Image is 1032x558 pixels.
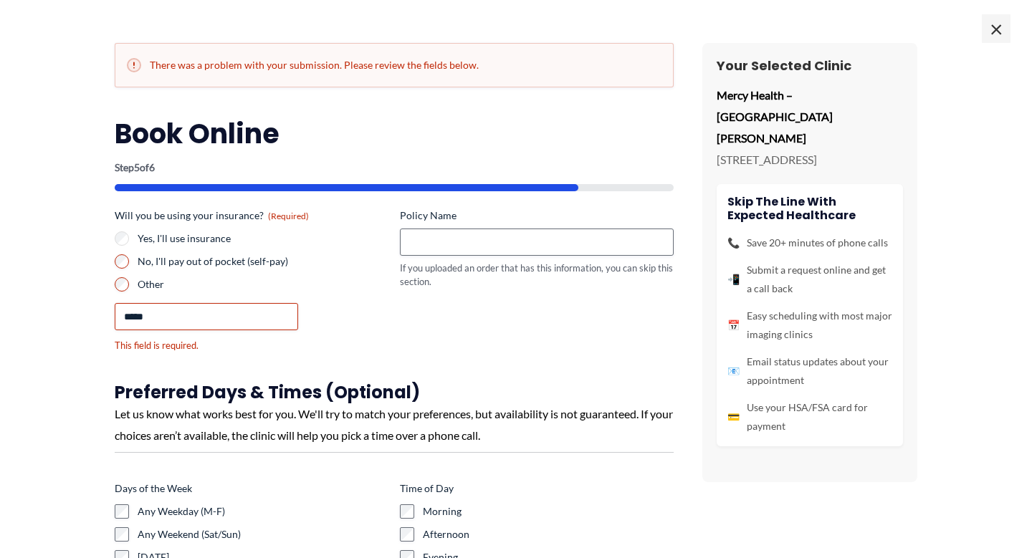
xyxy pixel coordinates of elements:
span: 📞 [727,234,740,252]
div: If you uploaded an order that has this information, you can skip this section. [400,261,674,288]
span: 📧 [727,362,740,380]
label: No, I'll pay out of pocket (self-pay) [138,254,388,269]
legend: Will you be using your insurance? [115,208,309,223]
div: This field is required. [115,339,388,352]
span: 6 [149,161,155,173]
label: Any Weekday (M-F) [138,504,388,519]
span: 📲 [727,270,740,289]
span: × [982,14,1010,43]
p: [STREET_ADDRESS] [717,149,903,170]
div: Let us know what works best for you. We'll try to match your preferences, but availability is not... [115,403,674,446]
p: Mercy Health – [GEOGRAPHIC_DATA][PERSON_NAME] [717,85,903,148]
p: Step of [115,163,674,173]
li: Email status updates about your appointment [727,352,892,390]
label: Morning [423,504,674,519]
input: Other Choice, please specify [115,303,298,330]
li: Easy scheduling with most major imaging clinics [727,307,892,344]
label: Policy Name [400,208,674,223]
h2: There was a problem with your submission. Please review the fields below. [127,58,661,72]
li: Use your HSA/FSA card for payment [727,398,892,436]
legend: Time of Day [400,481,454,496]
label: Afternoon [423,527,674,542]
h3: Preferred Days & Times (Optional) [115,381,674,403]
li: Save 20+ minutes of phone calls [727,234,892,252]
span: 📅 [727,316,740,335]
h3: Your Selected Clinic [717,57,903,74]
span: 5 [134,161,140,173]
span: 💳 [727,408,740,426]
label: Yes, I'll use insurance [138,231,388,246]
span: (Required) [268,211,309,221]
legend: Days of the Week [115,481,192,496]
li: Submit a request online and get a call back [727,261,892,298]
h2: Book Online [115,116,674,151]
label: Other [138,277,388,292]
h4: Skip the line with Expected Healthcare [727,195,892,222]
label: Any Weekend (Sat/Sun) [138,527,388,542]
